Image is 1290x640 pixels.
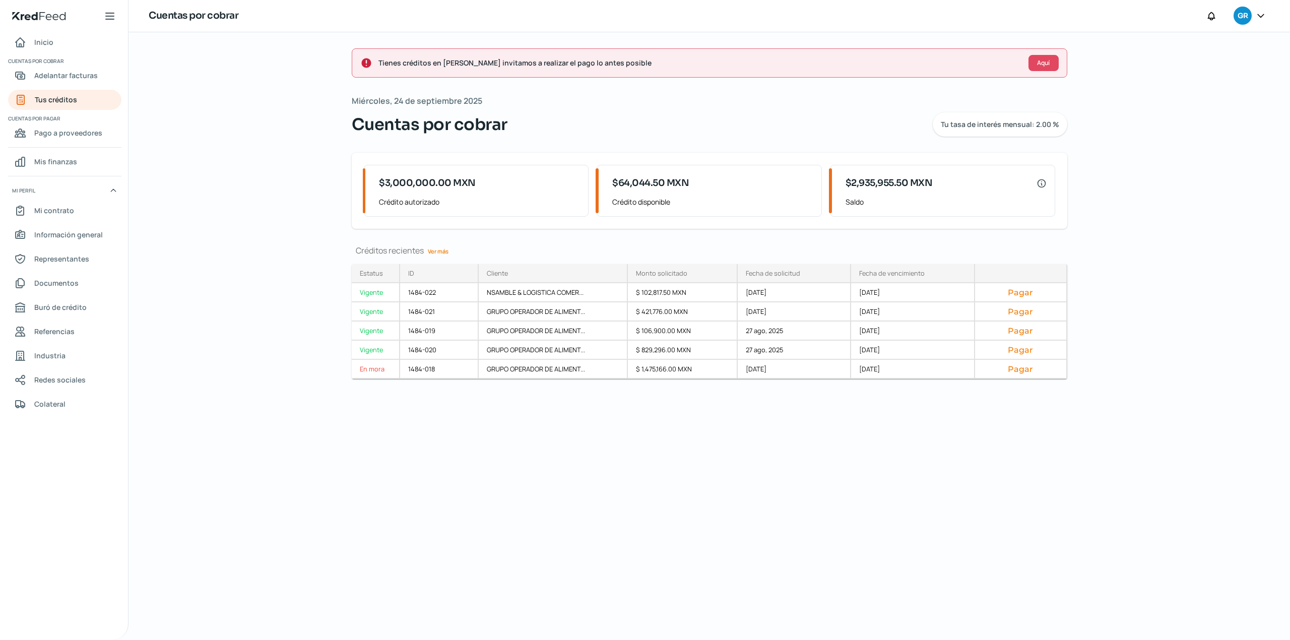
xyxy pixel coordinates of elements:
span: Representantes [34,252,89,265]
span: Miércoles, 24 de septiembre 2025 [352,94,482,108]
span: Crédito disponible [612,196,813,208]
span: Crédito autorizado [379,196,580,208]
button: Pagar [983,306,1058,316]
a: Vigente [352,341,400,360]
a: Referencias [8,322,121,342]
a: Buró de crédito [8,297,121,317]
a: Mi contrato [8,201,121,221]
div: $ 829,296.00 MXN [628,341,738,360]
div: $ 102,817.50 MXN [628,283,738,302]
div: $ 1,475,166.00 MXN [628,360,738,379]
a: Vigente [352,283,400,302]
div: [DATE] [851,302,976,322]
div: Estatus [360,269,383,278]
span: Adelantar facturas [34,69,98,82]
button: Pagar [983,364,1058,374]
a: En mora [352,360,400,379]
div: 1484-021 [400,302,479,322]
span: $64,044.50 MXN [612,176,689,190]
div: GRUPO OPERADOR DE ALIMENT... [479,322,628,341]
span: Buró de crédito [34,301,87,313]
span: Mi contrato [34,204,74,217]
h1: Cuentas por cobrar [149,9,238,23]
span: Mi perfil [12,186,35,195]
div: 1484-018 [400,360,479,379]
button: Pagar [983,345,1058,355]
span: Cuentas por pagar [8,114,120,123]
span: Cuentas por cobrar [352,112,507,137]
div: 1484-019 [400,322,479,341]
span: GR [1238,10,1248,22]
div: [DATE] [851,360,976,379]
span: Referencias [34,325,75,338]
span: $3,000,000.00 MXN [379,176,476,190]
span: Redes sociales [34,373,86,386]
div: [DATE] [738,360,851,379]
div: $ 106,900.00 MXN [628,322,738,341]
div: NSAMBLE & LOGISTICA COMER... [479,283,628,302]
a: Representantes [8,249,121,269]
span: Mis finanzas [34,155,77,168]
div: 1484-022 [400,283,479,302]
button: Aquí [1028,55,1059,71]
span: Documentos [34,277,79,289]
div: [DATE] [738,302,851,322]
a: Vigente [352,322,400,341]
a: Vigente [352,302,400,322]
a: Documentos [8,273,121,293]
div: GRUPO OPERADOR DE ALIMENT... [479,360,628,379]
span: Tus créditos [35,93,77,106]
a: Mis finanzas [8,152,121,172]
span: Industria [34,349,66,362]
a: Colateral [8,394,121,414]
div: $ 421,776.00 MXN [628,302,738,322]
span: Colateral [34,398,66,410]
span: Tu tasa de interés mensual: 2.00 % [941,121,1059,128]
a: Tus créditos [8,90,121,110]
a: Adelantar facturas [8,66,121,86]
div: Créditos recientes [352,245,1067,256]
div: 27 ago, 2025 [738,322,851,341]
span: Inicio [34,36,53,48]
span: Aquí [1037,60,1050,66]
div: 27 ago, 2025 [738,341,851,360]
span: $2,935,955.50 MXN [846,176,933,190]
span: Información general [34,228,103,241]
div: Cliente [487,269,508,278]
div: [DATE] [851,341,976,360]
a: Pago a proveedores [8,123,121,143]
a: Redes sociales [8,370,121,390]
div: Fecha de vencimiento [859,269,925,278]
div: [DATE] [738,283,851,302]
a: Inicio [8,32,121,52]
div: Monto solicitado [636,269,687,278]
div: GRUPO OPERADOR DE ALIMENT... [479,302,628,322]
span: Tienes créditos en [PERSON_NAME] invitamos a realizar el pago lo antes posible [378,56,1020,69]
div: ID [408,269,414,278]
div: 1484-020 [400,341,479,360]
span: Pago a proveedores [34,126,102,139]
a: Industria [8,346,121,366]
button: Pagar [983,287,1058,297]
a: Ver más [424,243,453,259]
div: GRUPO OPERADOR DE ALIMENT... [479,341,628,360]
div: [DATE] [851,322,976,341]
div: [DATE] [851,283,976,302]
a: Información general [8,225,121,245]
button: Pagar [983,326,1058,336]
span: Cuentas por cobrar [8,56,120,66]
span: Saldo [846,196,1047,208]
div: Fecha de solicitud [746,269,800,278]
